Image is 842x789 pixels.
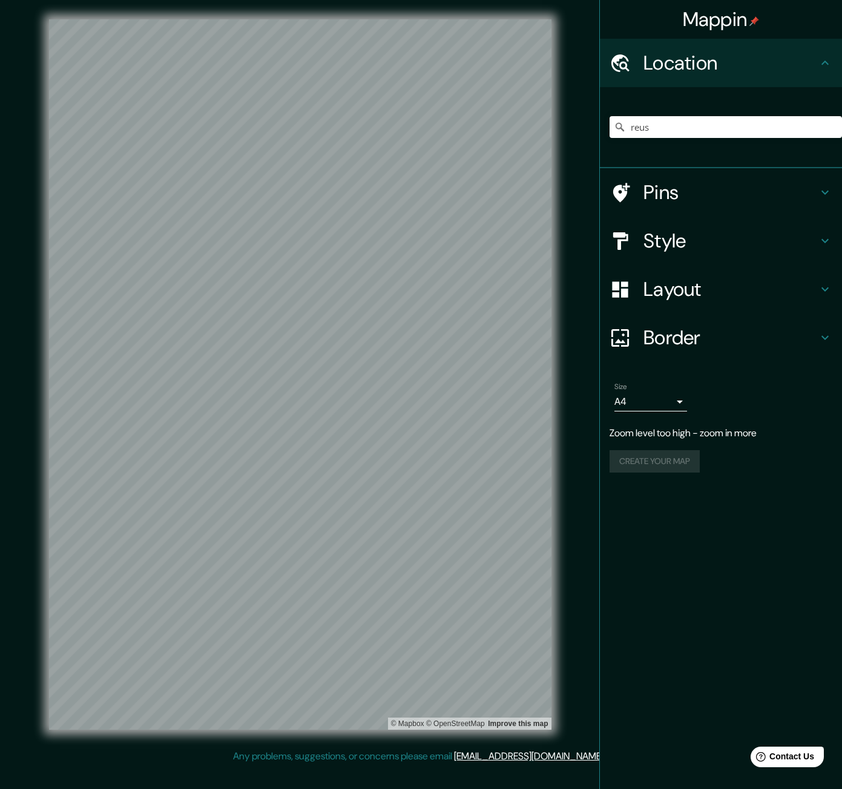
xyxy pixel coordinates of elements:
[734,742,829,776] iframe: Help widget launcher
[683,7,760,31] h4: Mappin
[426,719,485,728] a: OpenStreetMap
[600,168,842,217] div: Pins
[600,39,842,87] div: Location
[600,217,842,265] div: Style
[600,313,842,362] div: Border
[643,326,818,350] h4: Border
[49,19,551,730] canvas: Map
[610,116,842,138] input: Pick your city or area
[643,180,818,205] h4: Pins
[233,749,605,764] p: Any problems, suggestions, or concerns please email .
[600,265,842,313] div: Layout
[643,229,818,253] h4: Style
[643,277,818,301] h4: Layout
[454,750,604,762] a: [EMAIL_ADDRESS][DOMAIN_NAME]
[614,392,687,411] div: A4
[488,719,548,728] a: Map feedback
[614,382,627,392] label: Size
[643,51,818,75] h4: Location
[391,719,424,728] a: Mapbox
[749,16,759,26] img: pin-icon.png
[610,426,832,440] p: Zoom level too high - zoom in more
